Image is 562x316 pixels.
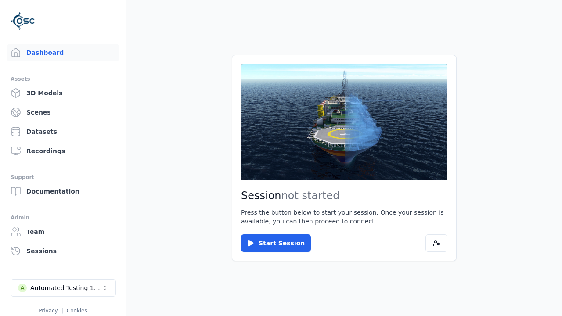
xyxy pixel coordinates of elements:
a: Recordings [7,142,119,160]
button: Select a workspace [11,279,116,297]
h2: Session [241,189,447,203]
div: Automated Testing 1 - Playwright [30,284,101,292]
a: Cookies [67,308,87,314]
p: Press the button below to start your session. Once your session is available, you can then procee... [241,208,447,226]
span: | [61,308,63,314]
a: Team [7,223,119,241]
a: Privacy [39,308,58,314]
button: Start Session [241,234,311,252]
a: Sessions [7,242,119,260]
a: Documentation [7,183,119,200]
div: A [18,284,27,292]
a: Datasets [7,123,119,140]
span: not started [281,190,340,202]
div: Assets [11,74,115,84]
div: Support [11,172,115,183]
img: Logo [11,9,35,33]
div: Admin [11,212,115,223]
a: 3D Models [7,84,119,102]
a: Dashboard [7,44,119,61]
a: Scenes [7,104,119,121]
